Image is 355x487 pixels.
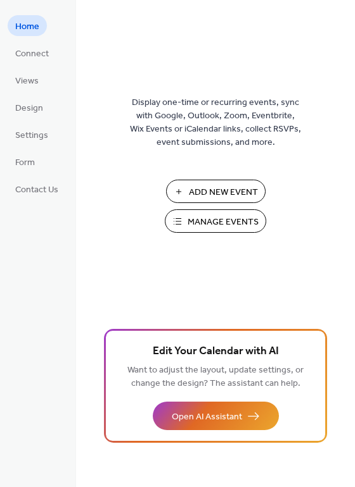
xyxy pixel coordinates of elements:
a: Form [8,151,42,172]
span: Want to adjust the layout, update settings, or change the design? The assistant can help. [127,362,304,392]
button: Manage Events [165,209,266,233]
a: Settings [8,124,56,145]
span: Contact Us [15,183,58,197]
span: Settings [15,129,48,142]
span: Edit Your Calendar with AI [153,343,279,361]
span: Connect [15,47,49,61]
span: Add New Event [189,186,258,199]
button: Open AI Assistant [153,402,279,430]
span: Design [15,102,43,115]
span: Open AI Assistant [172,410,242,424]
span: Display one-time or recurring events, sync with Google, Outlook, Zoom, Eventbrite, Wix Events or ... [130,96,301,149]
button: Add New Event [166,180,266,203]
a: Connect [8,42,56,63]
span: Manage Events [188,216,259,229]
span: Views [15,75,39,88]
a: Views [8,70,46,90]
a: Contact Us [8,178,66,199]
a: Home [8,15,47,36]
span: Home [15,20,39,34]
span: Form [15,156,35,170]
a: Design [8,97,51,118]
